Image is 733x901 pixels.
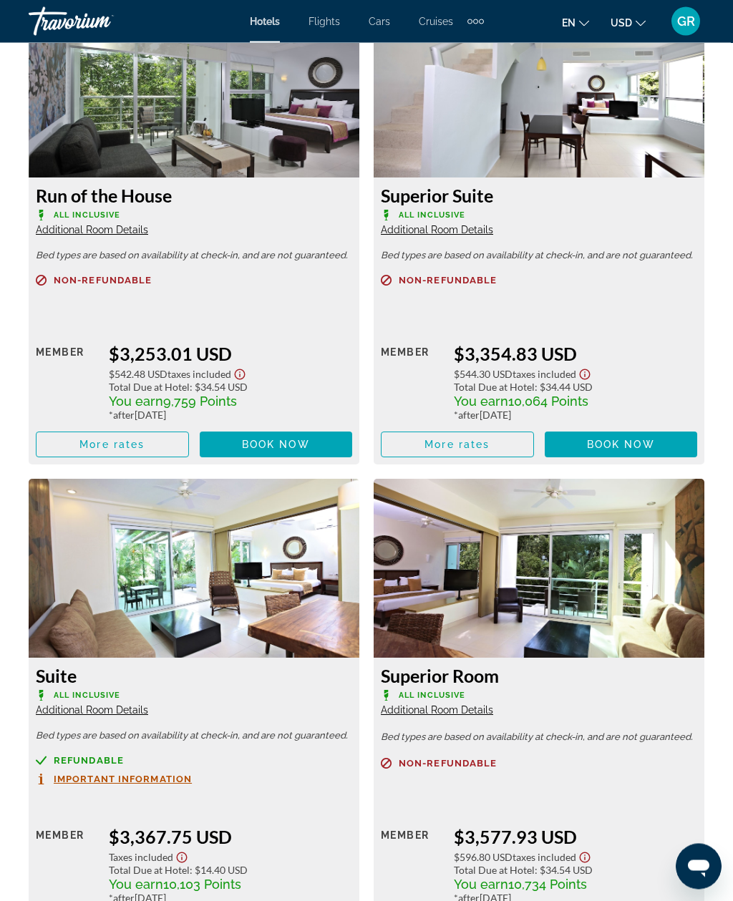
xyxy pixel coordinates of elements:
[109,381,352,394] div: : $34.54 USD
[54,276,152,286] span: Non-refundable
[36,705,148,716] span: Additional Room Details
[200,432,353,458] button: Book now
[576,848,593,865] button: Show Taxes and Fees disclaimer
[454,865,697,877] div: : $34.54 USD
[54,211,120,220] span: All Inclusive
[454,381,697,394] div: : $34.44 USD
[36,666,352,687] h3: Suite
[545,432,698,458] button: Book now
[677,14,695,29] span: GR
[513,369,576,381] span: Taxes included
[369,16,390,27] a: Cars
[467,10,484,33] button: Extra navigation items
[381,185,697,207] h3: Superior Suite
[399,691,465,701] span: All Inclusive
[454,865,535,877] span: Total Due at Hotel
[399,276,497,286] span: Non-refundable
[54,775,192,784] span: Important Information
[454,877,508,892] span: You earn
[109,409,352,422] div: * [DATE]
[424,439,490,451] span: More rates
[513,852,576,864] span: Taxes included
[109,394,163,409] span: You earn
[381,666,697,687] h3: Superior Room
[113,409,135,422] span: after
[399,759,497,769] span: Non-refundable
[454,394,508,409] span: You earn
[667,6,704,36] button: User Menu
[36,251,352,261] p: Bed types are based on availability at check-in, and are not guaranteed.
[109,865,352,877] div: : $14.40 USD
[381,251,697,261] p: Bed types are based on availability at check-in, and are not guaranteed.
[109,344,352,365] div: $3,253.01 USD
[587,439,655,451] span: Book now
[419,16,453,27] a: Cruises
[611,17,632,29] span: USD
[454,381,535,394] span: Total Due at Hotel
[576,365,593,381] button: Show Taxes and Fees disclaimer
[508,394,588,409] span: 10,064 Points
[454,369,513,381] span: $544.30 USD
[562,17,576,29] span: en
[562,12,589,33] button: Change language
[458,409,480,422] span: after
[163,394,237,409] span: 9,759 Points
[381,733,697,743] p: Bed types are based on availability at check-in, and are not guaranteed.
[109,381,190,394] span: Total Due at Hotel
[381,705,493,716] span: Additional Room Details
[29,479,359,658] img: Suite
[454,827,697,848] div: $3,577.93 USD
[242,439,310,451] span: Book now
[231,365,248,381] button: Show Taxes and Fees disclaimer
[381,432,534,458] button: More rates
[374,479,704,658] img: Superior Room
[454,344,697,365] div: $3,354.83 USD
[611,12,646,33] button: Change currency
[309,16,340,27] a: Flights
[454,852,513,864] span: $596.80 USD
[36,731,352,741] p: Bed types are based on availability at check-in, and are not guaranteed.
[381,225,493,236] span: Additional Room Details
[163,877,241,892] span: 10,103 Points
[399,211,465,220] span: All Inclusive
[109,852,173,864] span: Taxes included
[676,844,722,890] iframe: Button to launch messaging window
[109,827,352,848] div: $3,367.75 USD
[79,439,145,451] span: More rates
[36,432,189,458] button: More rates
[36,185,352,207] h3: Run of the House
[29,3,172,40] a: Travorium
[36,225,148,236] span: Additional Room Details
[381,344,443,422] div: Member
[54,691,120,701] span: All Inclusive
[168,369,231,381] span: Taxes included
[36,756,352,766] a: Refundable
[54,756,124,766] span: Refundable
[454,409,697,422] div: * [DATE]
[250,16,280,27] a: Hotels
[109,877,163,892] span: You earn
[36,774,192,786] button: Important Information
[36,344,98,422] div: Member
[173,848,190,865] button: Show Taxes and Fees disclaimer
[109,369,168,381] span: $542.48 USD
[508,877,587,892] span: 10,734 Points
[109,865,190,877] span: Total Due at Hotel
